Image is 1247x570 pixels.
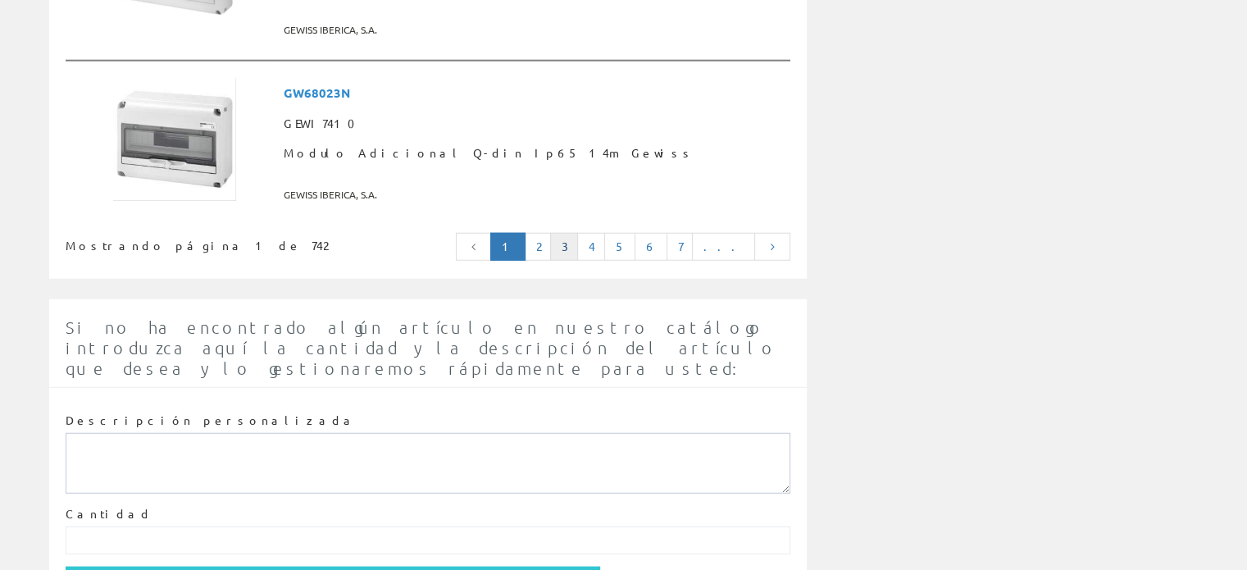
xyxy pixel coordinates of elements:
span: GEWI7410 [284,109,784,139]
span: Modulo Adicional Q-din Ip65 14m Gewiss [284,139,784,168]
div: Mostrando página 1 de 742 [66,231,353,254]
a: Página anterior [456,233,492,261]
span: Si no ha encontrado algún artículo en nuestro catálogo introduzca aquí la cantidad y la descripci... [66,317,777,378]
a: 5 [604,233,635,261]
a: 4 [577,233,605,261]
a: 2 [525,233,551,261]
span: GW68023N [284,78,784,108]
a: 7 [667,233,693,261]
span: GEWISS IBERICA, S.A. [284,181,784,208]
a: Página siguiente [754,233,790,261]
img: Foto artículo Modulo Adicional Q-din Ip65 14m Gewiss (150x150) [113,78,236,201]
a: Página actual [490,233,526,261]
label: Cantidad [66,506,152,522]
label: Descripción personalizada [66,413,357,429]
a: 6 [635,233,667,261]
a: ... [692,233,755,261]
span: GEWISS IBERICA, S.A. [284,16,784,43]
a: 3 [550,233,578,261]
